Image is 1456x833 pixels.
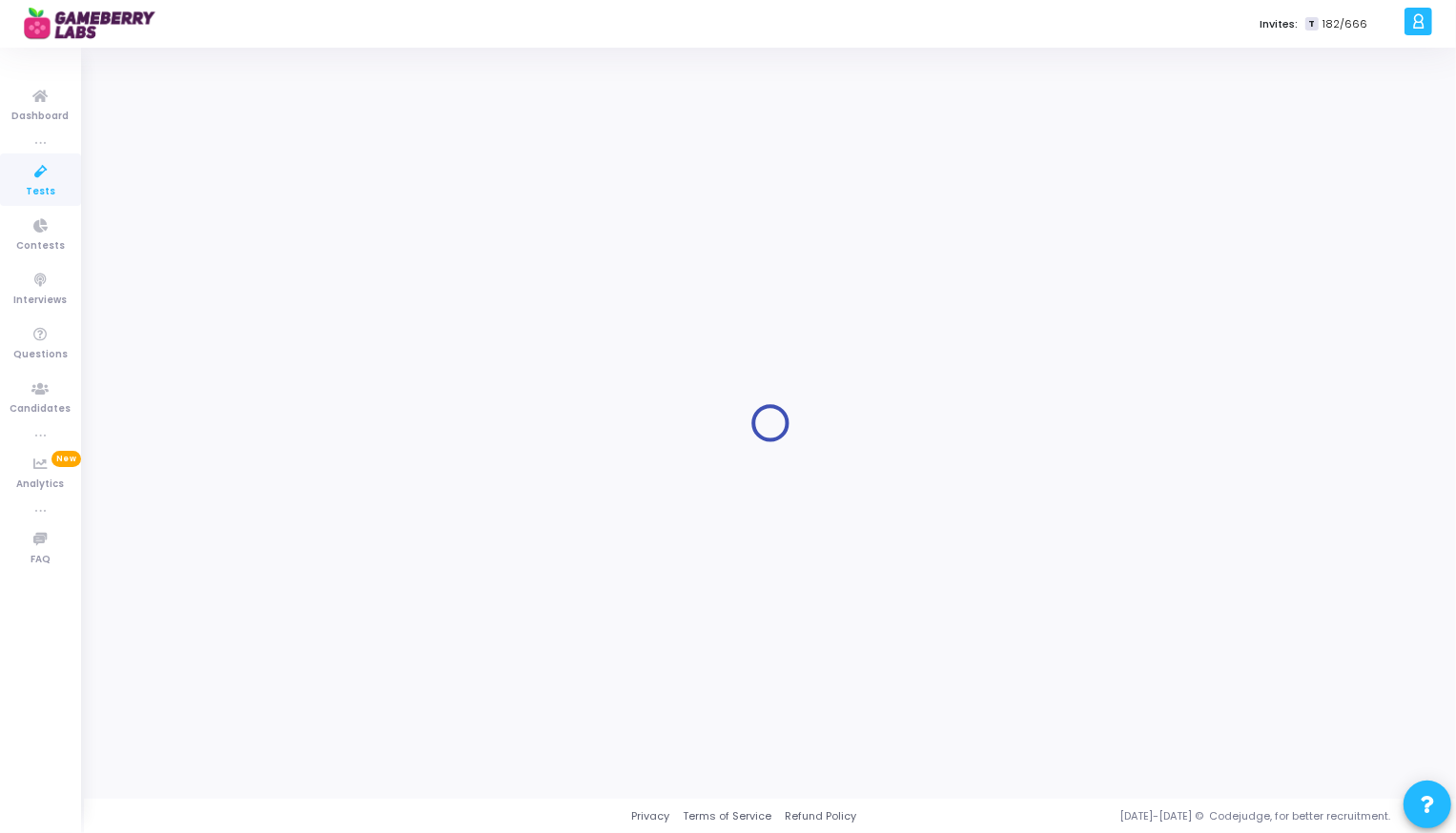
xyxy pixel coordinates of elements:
[16,238,65,254] span: Contests
[14,293,68,309] span: Interviews
[785,808,856,824] a: Refund Policy
[1305,17,1318,31] span: T
[24,5,167,43] img: logo
[1260,16,1298,32] label: Invites:
[856,808,1432,824] div: [DATE]-[DATE] © Codejudge, for better recruitment.
[17,477,65,493] span: Analytics
[12,109,70,125] span: Dashboard
[51,451,81,467] span: New
[31,552,51,568] span: FAQ
[1323,16,1367,32] span: 182/666
[13,347,68,363] span: Questions
[683,808,771,824] a: Terms of Service
[10,401,72,417] span: Candidates
[26,184,55,200] span: Tests
[631,808,669,824] a: Privacy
